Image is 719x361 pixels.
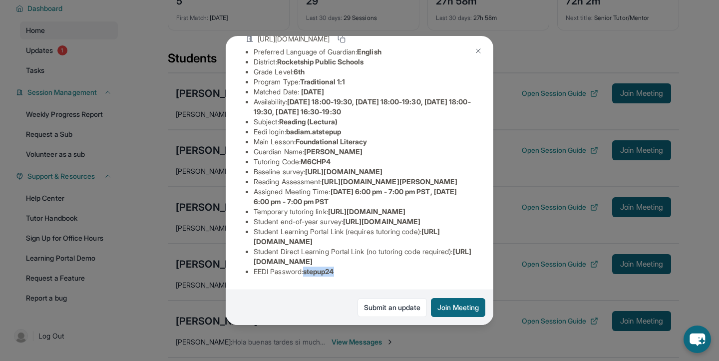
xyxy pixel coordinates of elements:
[301,87,324,96] span: [DATE]
[254,177,473,187] li: Reading Assessment :
[254,97,473,117] li: Availability:
[322,177,457,186] span: [URL][DOMAIN_NAME][PERSON_NAME]
[296,137,367,146] span: Foundational Literacy
[254,87,473,97] li: Matched Date:
[474,47,482,55] img: Close Icon
[254,97,471,116] span: [DATE] 18:00-19:30, [DATE] 18:00-19:30, [DATE] 18:00-19:30, [DATE] 16:30-19:30
[305,167,382,176] span: [URL][DOMAIN_NAME]
[254,167,473,177] li: Baseline survey :
[254,207,473,217] li: Temporary tutoring link :
[301,157,331,166] span: M6CHP4
[254,157,473,167] li: Tutoring Code :
[286,127,341,136] span: badiam.atstepup
[431,298,485,317] button: Join Meeting
[303,267,334,276] span: stepup24
[279,117,338,126] span: Reading (Lectura)
[254,57,473,67] li: District:
[254,227,473,247] li: Student Learning Portal Link (requires tutoring code) :
[254,117,473,127] li: Subject :
[336,33,348,45] button: Copy link
[254,137,473,147] li: Main Lesson :
[328,207,405,216] span: [URL][DOMAIN_NAME]
[294,67,305,76] span: 6th
[258,34,330,44] span: [URL][DOMAIN_NAME]
[254,187,457,206] span: [DATE] 6:00 pm - 7:00 pm PST, [DATE] 6:00 pm - 7:00 pm PST
[343,217,420,226] span: [URL][DOMAIN_NAME]
[254,267,473,277] li: EEDI Password :
[254,67,473,77] li: Grade Level:
[254,217,473,227] li: Student end-of-year survey :
[254,127,473,137] li: Eedi login :
[357,47,381,56] span: English
[300,77,345,86] span: Traditional 1:1
[304,147,362,156] span: [PERSON_NAME]
[254,187,473,207] li: Assigned Meeting Time :
[254,47,473,57] li: Preferred Language of Guardian:
[254,77,473,87] li: Program Type:
[358,298,427,317] a: Submit an update
[684,326,711,353] button: chat-button
[254,147,473,157] li: Guardian Name :
[277,57,364,66] span: Rocketship Public Schools
[254,247,473,267] li: Student Direct Learning Portal Link (no tutoring code required) :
